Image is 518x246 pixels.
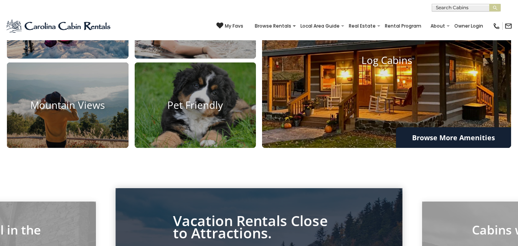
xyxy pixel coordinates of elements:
[493,22,500,30] img: phone-regular-black.png
[381,21,425,31] a: Rental Program
[262,55,511,67] h4: Log Cabins
[216,22,243,30] a: My Favs
[7,99,129,111] h4: Mountain Views
[173,215,345,239] p: Vacation Rentals Close to Attractions.
[7,62,129,148] a: Mountain Views
[427,21,449,31] a: About
[251,21,295,31] a: Browse Rentals
[135,99,256,111] h4: Pet Friendly
[345,21,379,31] a: Real Estate
[450,21,487,31] a: Owner Login
[6,18,112,34] img: Blue-2.png
[505,22,512,30] img: mail-regular-black.png
[225,23,243,30] span: My Favs
[297,21,343,31] a: Local Area Guide
[135,62,256,148] a: Pet Friendly
[396,127,511,148] a: Browse More Amenities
